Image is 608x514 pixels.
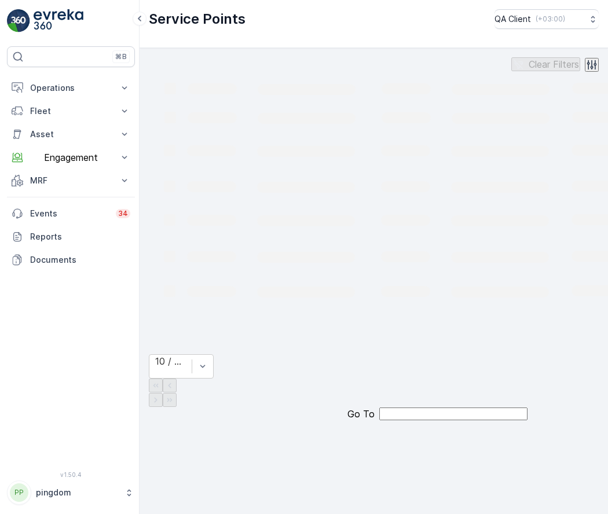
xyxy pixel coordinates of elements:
p: Operations [30,82,112,94]
p: Documents [30,254,130,266]
button: Clear Filters [511,57,580,71]
button: PPpingdom [7,480,135,505]
span: Go To [347,409,375,419]
p: ( +03:00 ) [536,14,565,24]
span: v 1.50.4 [7,471,135,478]
p: ⌘B [115,52,127,61]
img: logo_light-DOdMpM7g.png [34,9,83,32]
button: Operations [7,76,135,100]
div: 10 / Page [155,356,186,366]
p: Engagement [30,152,112,163]
a: Reports [7,225,135,248]
p: MRF [30,175,112,186]
button: MRF [7,169,135,192]
img: logo [7,9,30,32]
p: Events [30,208,109,219]
p: Clear Filters [529,59,579,69]
p: QA Client [495,13,531,25]
p: Service Points [149,10,246,28]
div: PP [10,483,28,502]
button: Engagement [7,146,135,169]
p: 34 [118,209,128,218]
p: Fleet [30,105,112,117]
p: Asset [30,128,112,140]
p: pingdom [36,487,119,498]
button: QA Client(+03:00) [495,9,599,29]
a: Documents [7,248,135,271]
button: Fleet [7,100,135,123]
a: Events34 [7,202,135,225]
button: Asset [7,123,135,146]
p: Reports [30,231,130,243]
